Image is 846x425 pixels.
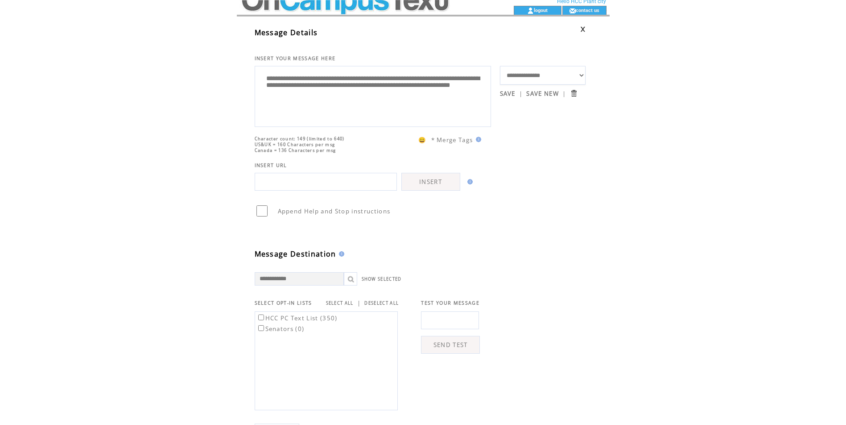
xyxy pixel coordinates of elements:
[258,325,264,331] input: Senators (0)
[255,147,336,153] span: Canada = 136 Characters per msg
[364,300,399,306] a: DESELECT ALL
[418,136,426,144] span: 😀
[519,90,523,98] span: |
[500,90,516,98] a: SAVE
[357,299,361,307] span: |
[326,300,354,306] a: SELECT ALL
[256,314,338,322] label: HCC PC Text List (350)
[526,90,559,98] a: SAVE NEW
[570,89,578,98] input: Submit
[255,28,318,37] span: Message Details
[255,142,335,147] span: US&UK = 160 Characters per msg
[527,7,534,14] img: account_icon.gif
[255,300,312,306] span: SELECT OPT-IN LISTS
[255,136,345,142] span: Character count: 149 (limited to 640)
[465,179,473,184] img: help.gif
[255,162,287,168] span: INSERT URL
[278,207,391,215] span: Append Help and Stop instructions
[362,276,402,282] a: SHOW SELECTED
[258,315,264,320] input: HCC PC Text List (350)
[256,325,305,333] label: Senators (0)
[569,7,576,14] img: contact_us_icon.gif
[431,136,473,144] span: * Merge Tags
[534,7,548,13] a: logout
[421,300,479,306] span: TEST YOUR MESSAGE
[421,336,480,354] a: SEND TEST
[401,173,460,191] a: INSERT
[562,90,566,98] span: |
[336,251,344,257] img: help.gif
[473,137,481,142] img: help.gif
[255,55,336,61] span: INSERT YOUR MESSAGE HERE
[576,7,599,13] a: contact us
[255,249,336,259] span: Message Destination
